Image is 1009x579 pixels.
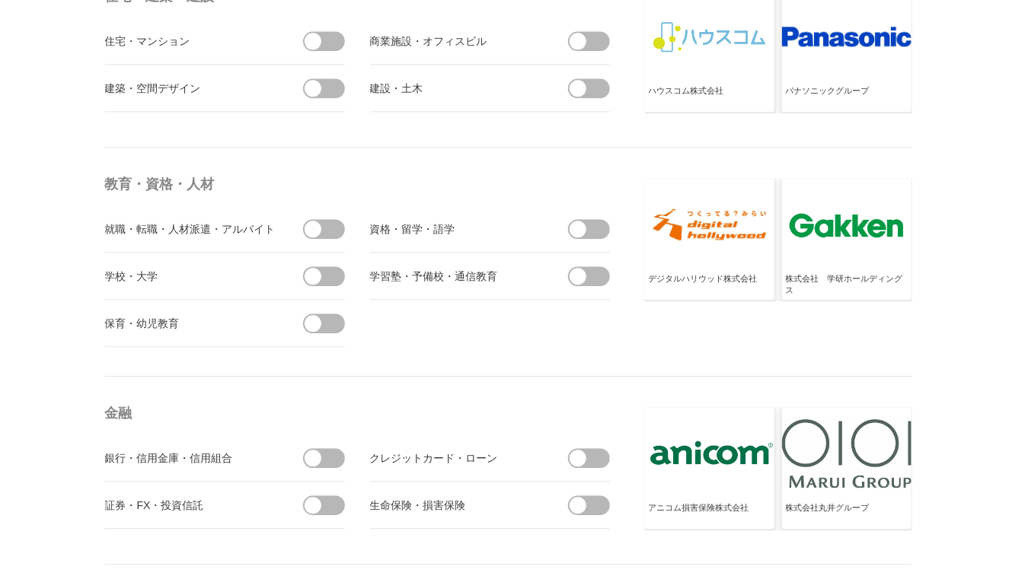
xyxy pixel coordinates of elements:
[105,31,276,50] div: 住宅・マンション
[370,78,541,97] div: 建設・土木
[786,502,908,527] div: 株式会社丸井グループ
[105,78,276,97] div: 建築・空間デザイン
[649,273,771,297] div: デジタルハリウッド株式会社
[105,219,276,238] div: 就職・転職・人材派遣・アルバイト
[649,85,771,110] div: ハウスコム株式会社
[370,266,541,285] div: 学習塾・予備校・通信教育
[105,170,615,198] h4: 教育・資格・人材
[370,31,541,50] div: 商業施設・オフィスビル
[786,85,908,110] div: パナソニックグループ
[370,495,541,514] div: 生命保険・損害保険
[786,273,908,297] div: 株式会社 学研ホールディングス
[105,448,276,467] div: 銀行・信用金庫・信用組合
[105,266,276,285] div: 学校・大学
[649,502,771,527] div: アニコム損害保険株式会社
[105,495,276,514] div: 証券・FX・投資信託
[370,448,541,467] div: クレジットカード・ローン
[105,313,276,332] div: 保育・幼児教育
[370,219,541,238] div: 資格・留学・語学
[105,399,615,427] h4: 金融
